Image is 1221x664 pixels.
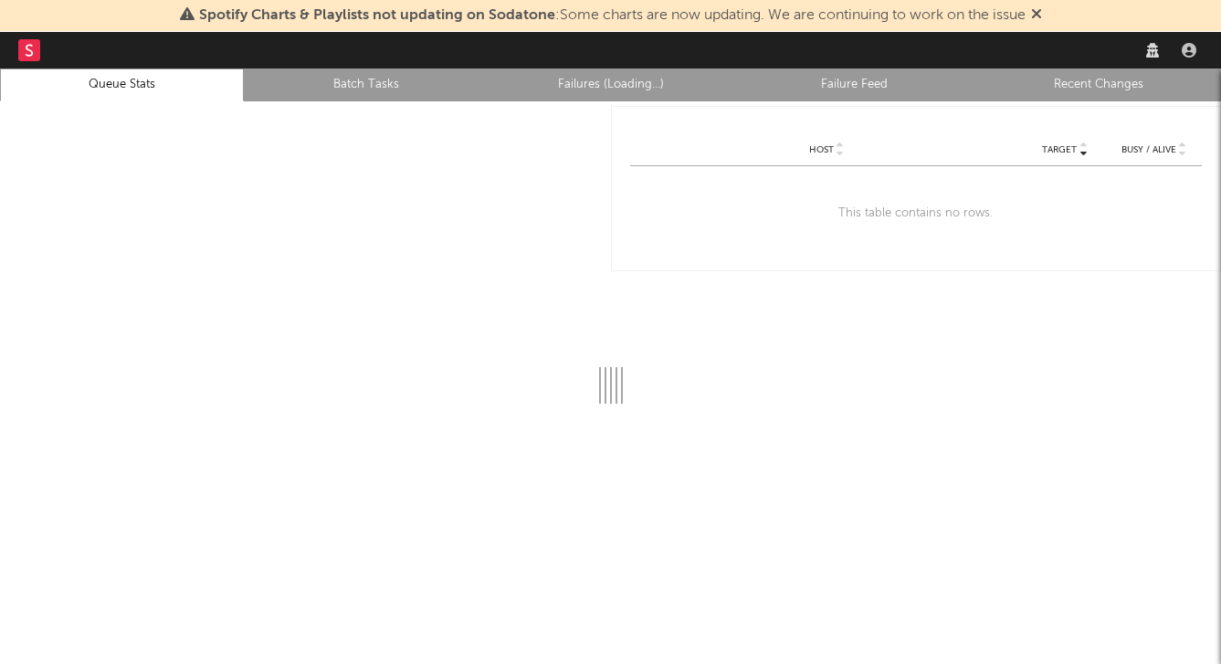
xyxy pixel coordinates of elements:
[10,74,234,96] a: Queue Stats
[809,144,834,155] span: Host
[199,8,555,23] span: Spotify Charts & Playlists not updating on Sodatone
[987,74,1211,96] a: Recent Changes
[630,166,1203,261] div: This table contains no rows.
[199,8,1026,23] span: : Some charts are now updating. We are continuing to work on the issue
[499,74,722,96] a: Failures (Loading...)
[1121,144,1176,155] span: Busy / Alive
[1031,8,1042,23] span: Dismiss
[1042,144,1077,155] span: Target
[254,74,478,96] a: Batch Tasks
[742,74,966,96] a: Failure Feed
